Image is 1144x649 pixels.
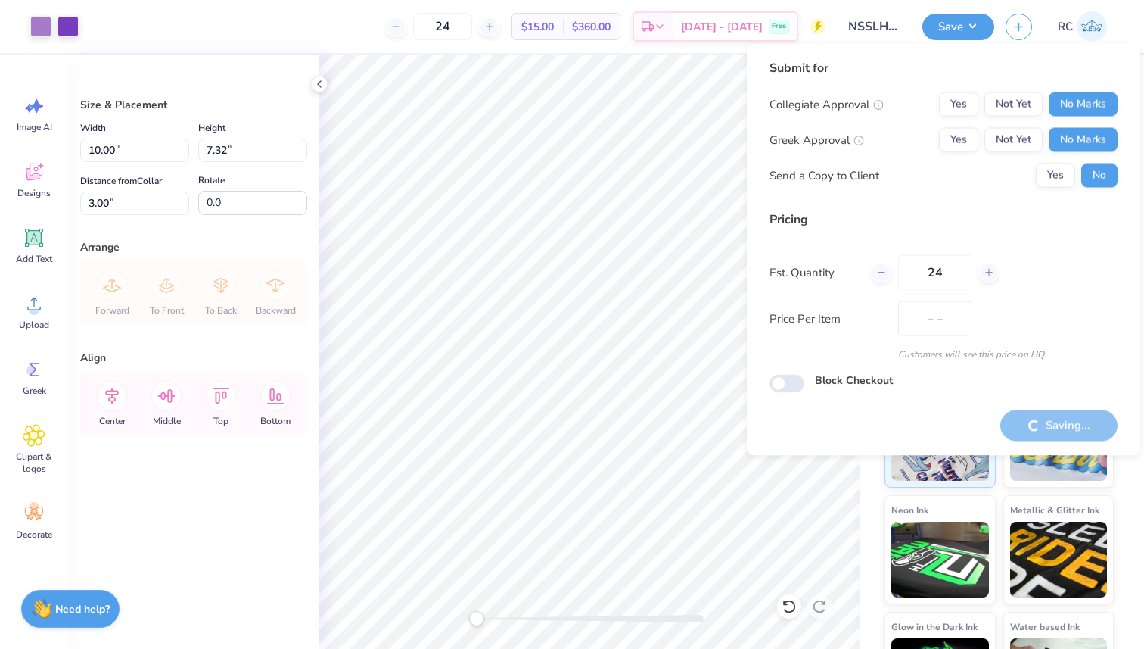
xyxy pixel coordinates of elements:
[1010,619,1080,635] span: Water based Ink
[891,522,989,598] img: Neon Ink
[80,239,307,255] div: Arrange
[1077,11,1107,42] img: Rohan Chaurasia
[769,348,1118,361] div: Customers will see this price on HQ.
[1036,164,1075,188] button: Yes
[984,92,1043,117] button: Not Yet
[198,171,225,189] label: Rotate
[1051,11,1114,42] a: RC
[9,451,59,475] span: Clipart & logos
[939,92,978,117] button: Yes
[898,255,971,290] input: – –
[681,19,763,35] span: [DATE] - [DATE]
[413,13,472,40] input: – –
[984,128,1043,152] button: Not Yet
[769,59,1118,77] div: Submit for
[23,385,46,397] span: Greek
[1081,164,1118,188] button: No
[769,264,860,281] label: Est. Quantity
[1049,92,1118,117] button: No Marks
[1010,522,1108,598] img: Metallic & Glitter Ink
[469,611,484,626] div: Accessibility label
[16,253,52,265] span: Add Text
[16,529,52,541] span: Decorate
[55,602,110,616] strong: Need help?
[1049,128,1118,152] button: No Marks
[17,187,51,199] span: Designs
[80,172,162,190] label: Distance from Collar
[213,415,228,427] span: Top
[99,415,126,427] span: Center
[80,97,307,113] div: Size & Placement
[769,310,887,327] label: Price Per Item
[769,211,1118,229] div: Pricing
[19,319,49,331] span: Upload
[769,167,879,184] div: Send a Copy to Client
[198,119,225,137] label: Height
[80,119,106,137] label: Width
[891,619,978,635] span: Glow in the Dark Ink
[80,350,307,366] div: Align
[17,121,52,133] span: Image AI
[1058,18,1073,36] span: RC
[772,21,786,32] span: Free
[837,11,911,42] input: Untitled Design
[260,415,291,427] span: Bottom
[922,14,994,40] button: Save
[891,502,928,518] span: Neon Ink
[1010,502,1099,518] span: Metallic & Glitter Ink
[153,415,181,427] span: Middle
[769,131,864,148] div: Greek Approval
[521,19,554,35] span: $15.00
[815,373,893,388] label: Block Checkout
[939,128,978,152] button: Yes
[572,19,611,35] span: $360.00
[769,95,884,113] div: Collegiate Approval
